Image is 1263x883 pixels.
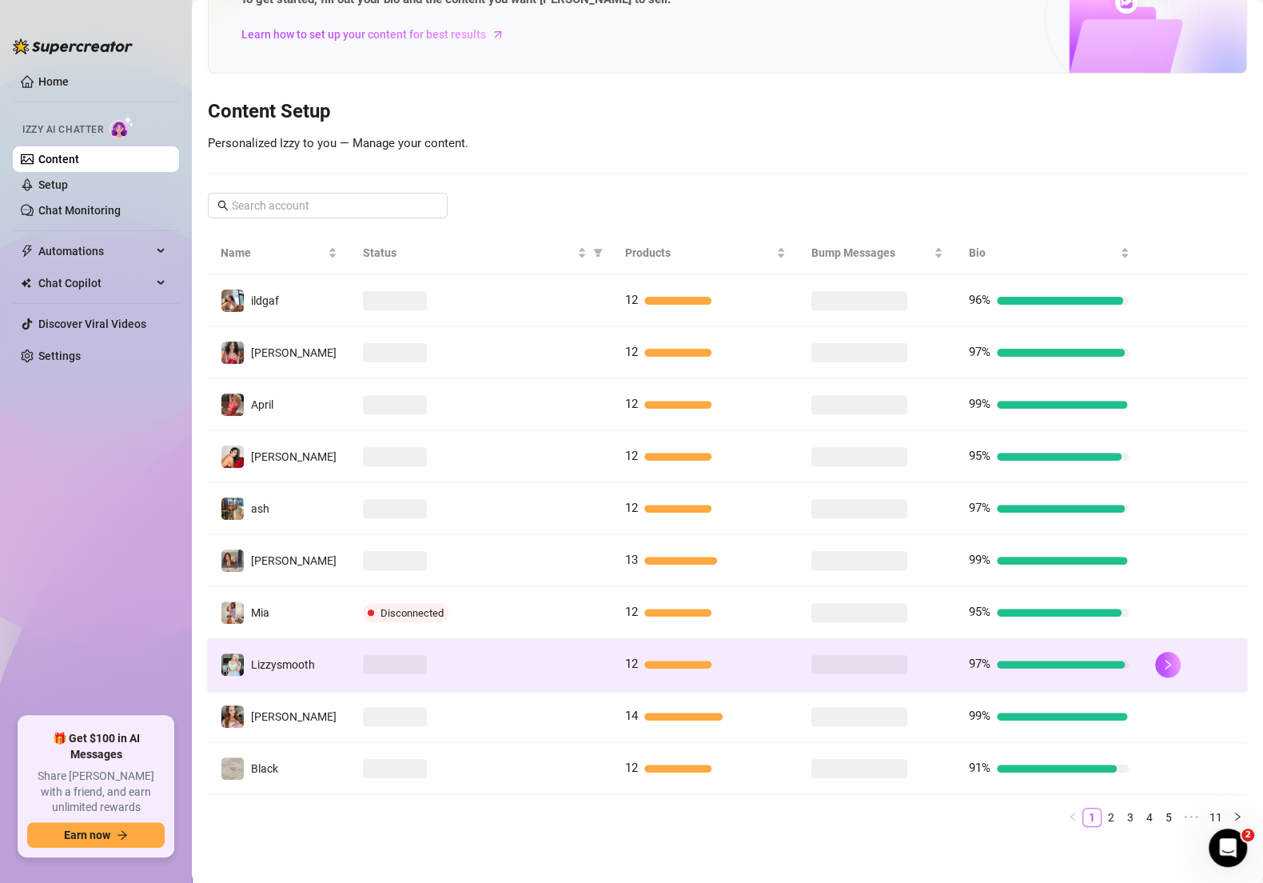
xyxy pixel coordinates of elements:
a: 3 [1122,809,1139,826]
span: search [217,200,229,211]
span: Lizzysmooth [251,658,315,671]
img: Aaliyah [221,342,244,364]
span: 91% [969,761,990,775]
span: 99% [969,553,990,567]
span: 12 [625,657,638,671]
span: left [1068,812,1078,821]
img: AI Chatter [110,116,134,139]
span: Bump Messages [811,244,930,262]
span: 97% [969,657,990,671]
a: Setup [38,178,68,191]
iframe: Intercom live chat [1209,829,1247,867]
span: 97% [969,501,990,515]
span: April [251,398,273,411]
span: ••• [1178,808,1204,827]
span: Disconnected [380,607,444,619]
th: Products [612,231,799,275]
span: [PERSON_NAME] [251,346,337,359]
a: Chat Monitoring [38,204,121,217]
h3: Content Setup [208,99,1247,125]
span: right [1162,659,1173,670]
span: 13 [625,553,638,567]
a: Learn how to set up your content for best results [241,22,516,47]
li: 1 [1082,808,1102,827]
img: ash [221,497,244,520]
span: 97% [969,345,990,359]
span: 12 [625,449,638,463]
li: Next Page [1228,808,1247,827]
a: Discover Viral Videos [38,318,146,330]
button: left [1063,808,1082,827]
span: 12 [625,345,638,359]
span: Izzy AI Chatter [22,122,103,138]
li: 3 [1121,808,1140,827]
span: Learn how to set up your content for best results [241,26,486,43]
span: ildgaf [251,294,279,307]
button: right [1228,808,1247,827]
span: 99% [969,709,990,723]
span: Personalized Izzy to you — Manage your content. [208,136,468,150]
a: 5 [1160,809,1177,826]
span: arrow-right [490,26,506,42]
img: Sophia [221,445,244,468]
span: Products [625,244,773,262]
span: filter [593,248,603,258]
span: Automations [38,238,152,264]
span: Chat Copilot [38,270,152,296]
button: right [1155,652,1181,677]
img: April [221,394,244,416]
span: Bio [969,244,1117,262]
span: 🎁 Get $100 in AI Messages [27,731,165,762]
span: 2 [1241,829,1254,841]
img: Chat Copilot [21,278,31,289]
li: Previous Page [1063,808,1082,827]
img: Black [221,757,244,780]
span: ash [251,502,269,515]
span: [PERSON_NAME] [251,450,337,463]
li: Next 5 Pages [1178,808,1204,827]
th: Bio [956,231,1142,275]
span: 96% [969,293,990,307]
span: 12 [625,293,638,307]
span: [PERSON_NAME] [251,554,337,567]
a: 4 [1141,809,1158,826]
img: Lizzysmooth [221,653,244,676]
span: [PERSON_NAME] [251,710,337,723]
span: Name [221,244,325,262]
span: Earn now [64,829,110,841]
img: ildgaf [221,290,244,312]
a: Content [38,153,79,166]
span: right [1233,812,1242,821]
img: Esmeralda [221,549,244,572]
span: 95% [969,449,990,463]
span: filter [590,241,606,265]
span: 14 [625,709,638,723]
img: Chloe [221,705,244,728]
th: Status [350,231,612,275]
span: Status [363,244,573,262]
a: 11 [1205,809,1227,826]
span: arrow-right [117,829,128,841]
img: logo-BBDzfeDw.svg [13,38,133,54]
a: Settings [38,350,81,362]
a: 1 [1083,809,1101,826]
img: Mia [221,601,244,624]
input: Search account [232,197,425,214]
span: 12 [625,397,638,411]
span: Mia [251,606,269,619]
span: 12 [625,761,638,775]
span: 95% [969,605,990,619]
button: Earn nowarrow-right [27,822,165,848]
th: Bump Messages [799,231,955,275]
a: Home [38,75,69,88]
span: thunderbolt [21,245,34,258]
a: 2 [1102,809,1120,826]
span: Black [251,762,278,775]
li: 11 [1204,808,1228,827]
span: 12 [625,605,638,619]
li: 4 [1140,808,1159,827]
span: 99% [969,397,990,411]
li: 5 [1159,808,1178,827]
th: Name [208,231,350,275]
li: 2 [1102,808,1121,827]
